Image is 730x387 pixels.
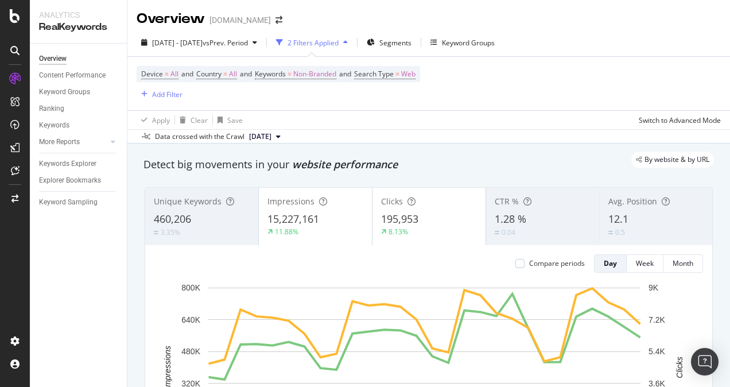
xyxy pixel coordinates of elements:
[249,131,271,142] span: 2025 Aug. 31st
[161,227,180,237] div: 3.35%
[631,152,714,168] div: legacy label
[39,86,90,98] div: Keyword Groups
[152,115,170,125] div: Apply
[275,16,282,24] div: arrow-right-arrow-left
[39,175,101,187] div: Explorer Bookmarks
[223,69,227,79] span: =
[594,254,627,273] button: Day
[165,69,169,79] span: =
[39,103,64,115] div: Ranking
[181,315,200,324] text: 640K
[275,227,298,237] div: 11.88%
[39,158,96,170] div: Keywords Explorer
[362,33,416,52] button: Segments
[426,33,499,52] button: Keyword Groups
[673,258,693,268] div: Month
[339,69,351,79] span: and
[39,196,119,208] a: Keyword Sampling
[608,196,657,207] span: Avg. Position
[649,347,665,356] text: 5.4K
[181,69,193,79] span: and
[442,38,495,48] div: Keyword Groups
[271,33,352,52] button: 2 Filters Applied
[240,69,252,79] span: and
[191,115,208,125] div: Clear
[267,196,314,207] span: Impressions
[288,69,292,79] span: =
[39,53,67,65] div: Overview
[137,87,182,101] button: Add Filter
[209,14,271,26] div: [DOMAIN_NAME]
[181,283,200,292] text: 800K
[39,119,69,131] div: Keywords
[691,348,719,376] div: Open Intercom Messenger
[152,38,203,48] span: [DATE] - [DATE]
[39,175,119,187] a: Explorer Bookmarks
[229,66,237,82] span: All
[395,69,399,79] span: =
[155,131,244,142] div: Data crossed with the Crawl
[644,156,709,163] span: By website & by URL
[154,212,191,226] span: 460,206
[495,196,519,207] span: CTR %
[604,258,617,268] div: Day
[495,231,499,234] img: Equal
[608,212,628,226] span: 12.1
[137,9,205,29] div: Overview
[154,196,222,207] span: Unique Keywords
[639,115,721,125] div: Switch to Advanced Mode
[401,66,416,82] span: Web
[152,90,182,99] div: Add Filter
[39,21,118,34] div: RealKeywords
[636,258,654,268] div: Week
[495,212,526,226] span: 1.28 %
[39,196,98,208] div: Keyword Sampling
[608,231,613,234] img: Equal
[137,111,170,129] button: Apply
[649,283,659,292] text: 9K
[675,357,684,378] text: Clicks
[39,103,119,115] a: Ranking
[175,111,208,129] button: Clear
[379,38,411,48] span: Segments
[255,69,286,79] span: Keywords
[627,254,663,273] button: Week
[39,69,119,82] a: Content Performance
[389,227,408,237] div: 8.13%
[381,212,418,226] span: 195,953
[196,69,222,79] span: Country
[615,227,625,237] div: 0.5
[181,347,200,356] text: 480K
[634,111,721,129] button: Switch to Advanced Mode
[137,33,262,52] button: [DATE] - [DATE]vsPrev. Period
[529,258,585,268] div: Compare periods
[39,158,119,170] a: Keywords Explorer
[213,111,243,129] button: Save
[154,231,158,234] img: Equal
[288,38,339,48] div: 2 Filters Applied
[39,53,119,65] a: Overview
[170,66,178,82] span: All
[381,196,403,207] span: Clicks
[244,130,285,144] button: [DATE]
[203,38,248,48] span: vs Prev. Period
[141,69,163,79] span: Device
[293,66,336,82] span: Non-Branded
[227,115,243,125] div: Save
[39,136,107,148] a: More Reports
[649,315,665,324] text: 7.2K
[39,9,118,21] div: Analytics
[502,227,515,237] div: 0.04
[354,69,394,79] span: Search Type
[39,136,80,148] div: More Reports
[39,119,119,131] a: Keywords
[267,212,319,226] span: 15,227,161
[39,69,106,82] div: Content Performance
[39,86,119,98] a: Keyword Groups
[663,254,703,273] button: Month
